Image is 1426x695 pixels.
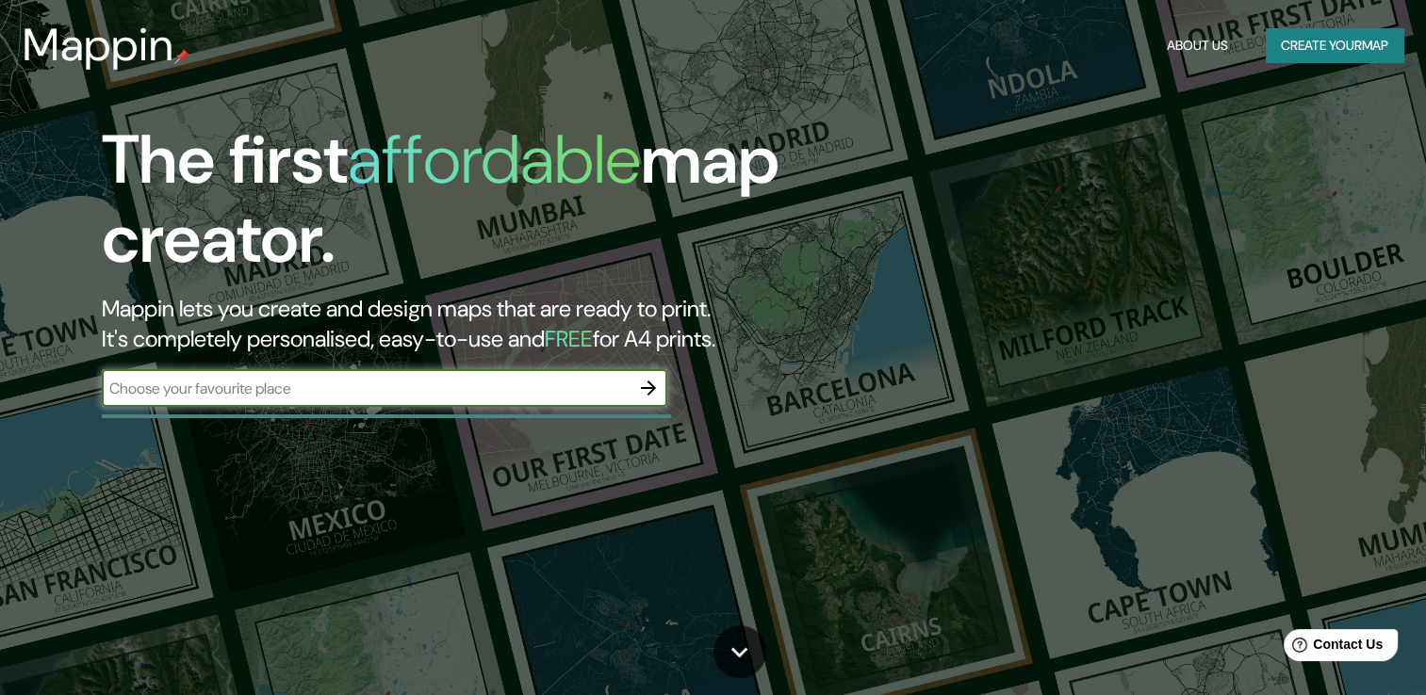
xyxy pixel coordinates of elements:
[348,116,641,203] h1: affordable
[1266,28,1403,63] button: Create yourmap
[174,49,189,64] img: mappin-pin
[23,19,174,72] h3: Mappin
[102,121,815,294] h1: The first map creator.
[102,378,630,399] input: Choose your favourite place
[1258,622,1405,674] iframe: Help widget launcher
[545,324,593,353] h5: FREE
[102,294,815,354] h2: Mappin lets you create and design maps that are ready to print. It's completely personalised, eas...
[1159,28,1236,63] button: About Us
